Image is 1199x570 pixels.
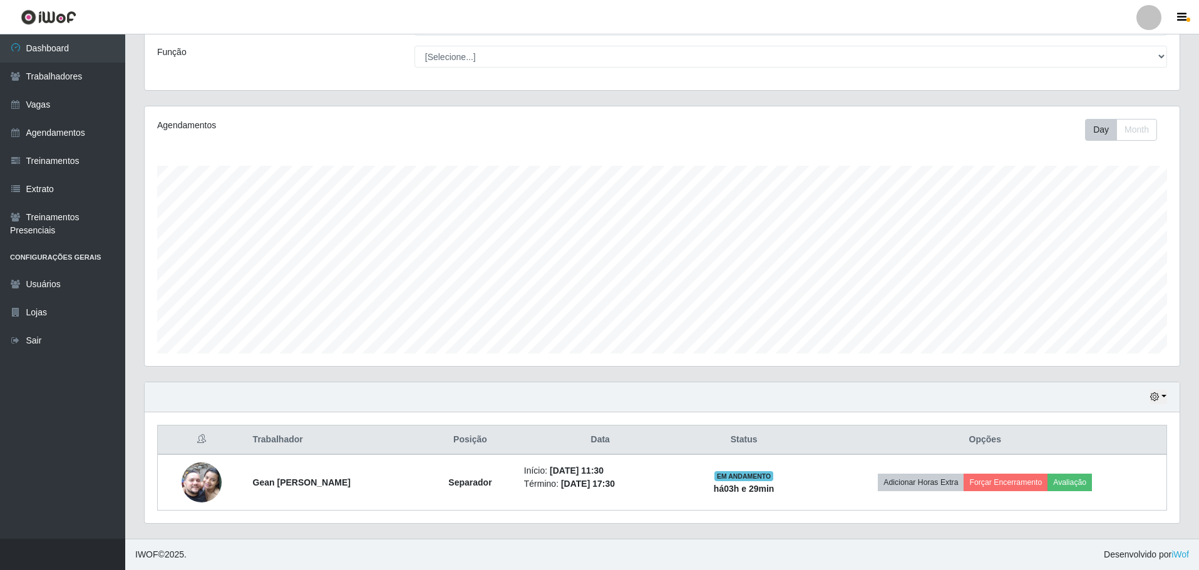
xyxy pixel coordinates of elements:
[1116,119,1157,141] button: Month
[135,548,187,561] span: © 2025 .
[157,46,187,59] label: Função
[878,474,964,491] button: Adicionar Horas Extra
[135,549,158,559] span: IWOF
[245,425,425,455] th: Trabalhador
[182,447,222,518] img: 1652876774989.jpeg
[550,466,604,476] time: [DATE] 11:30
[684,425,804,455] th: Status
[21,9,76,25] img: CoreUI Logo
[253,477,351,487] strong: Gean [PERSON_NAME]
[714,484,774,494] strong: há 03 h e 29 min
[1047,474,1092,491] button: Avaliação
[1085,119,1157,141] div: First group
[517,425,684,455] th: Data
[1085,119,1167,141] div: Toolbar with button groups
[964,474,1047,491] button: Forçar Encerramento
[157,119,567,132] div: Agendamentos
[524,464,677,477] li: Início:
[424,425,517,455] th: Posição
[448,477,491,487] strong: Separador
[1104,548,1189,561] span: Desenvolvido por
[803,425,1166,455] th: Opções
[714,471,774,481] span: EM ANDAMENTO
[561,479,615,489] time: [DATE] 17:30
[524,477,677,491] li: Término:
[1171,549,1189,559] a: iWof
[1085,119,1117,141] button: Day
